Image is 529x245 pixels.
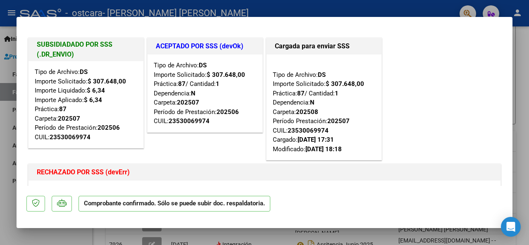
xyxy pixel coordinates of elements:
[88,78,126,85] strong: $ 307.648,00
[80,68,88,76] strong: DS
[191,90,195,97] strong: N
[58,115,80,122] strong: 202507
[199,62,207,69] strong: DS
[273,145,342,153] span: Modificado:
[207,71,245,78] strong: $ 307.648,00
[318,71,326,78] strong: DS
[296,108,318,116] strong: 202508
[275,41,373,51] h1: Cargada para enviar SSS
[79,196,270,212] p: Comprobante confirmado. Sólo se puede subir doc. respaldatoria.
[84,96,102,104] strong: $ 6,34
[305,145,342,153] strong: [DATE] 18:18
[297,90,305,97] strong: 87
[326,80,364,88] strong: $ 307.648,00
[50,133,91,142] div: 23530069974
[335,90,338,97] strong: 1
[501,217,521,237] div: Open Intercom Messenger
[217,108,239,116] strong: 202506
[37,40,135,59] h1: SUBSIDIADADO POR SSS (.DR_ENVIO)
[177,99,199,106] strong: 202507
[59,105,67,113] strong: 87
[156,41,254,51] h1: ACEPTADO POR SSS (devOk)
[35,67,137,142] div: Tipo de Archivo: Importe Solicitado: Importe Liquidado: Importe Aplicado: Práctica: Carpeta: Perí...
[298,136,334,143] strong: [DATE] 17:31
[310,99,315,106] strong: N
[216,80,219,88] strong: 1
[169,117,210,126] div: 23530069974
[154,61,256,126] div: Tipo de Archivo: Importe Solicitado: Práctica: / Cantidad: Dependencia: Carpeta: Período de Prest...
[87,87,105,94] strong: $ 6,34
[288,126,329,136] div: 23530069974
[327,117,350,125] strong: 202507
[273,61,375,154] div: Tipo de Archivo: Importe Solicitado: Práctica: / Cantidad: Dependencia: Carpeta: Período Prestaci...
[98,124,120,131] strong: 202506
[178,80,186,88] strong: 87
[37,167,492,177] h1: RECHAZADO POR SSS (devErr)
